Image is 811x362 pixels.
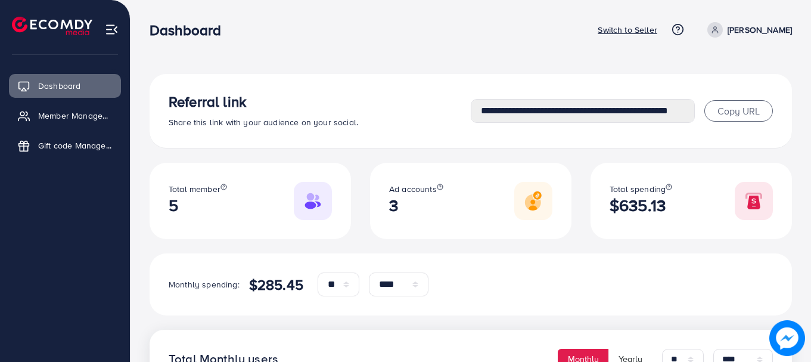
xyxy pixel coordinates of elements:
[9,74,121,98] a: Dashboard
[12,17,92,35] img: logo
[169,277,240,292] p: Monthly spending:
[703,22,792,38] a: [PERSON_NAME]
[9,134,121,157] a: Gift code Management
[169,116,358,128] span: Share this link with your audience on your social.
[610,196,672,215] h2: $635.13
[105,23,119,36] img: menu
[610,183,666,195] span: Total spending
[38,110,112,122] span: Member Management
[9,104,121,128] a: Member Management
[769,320,805,356] img: image
[389,183,437,195] span: Ad accounts
[735,182,773,220] img: Responsive image
[38,80,80,92] span: Dashboard
[169,93,471,110] h3: Referral link
[249,276,303,293] h4: $285.45
[169,196,227,215] h2: 5
[514,182,552,220] img: Responsive image
[717,104,760,117] span: Copy URL
[150,21,231,39] h3: Dashboard
[38,140,112,151] span: Gift code Management
[704,100,773,122] button: Copy URL
[294,182,332,220] img: Responsive image
[598,23,657,37] p: Switch to Seller
[169,183,220,195] span: Total member
[728,23,792,37] p: [PERSON_NAME]
[389,196,443,215] h2: 3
